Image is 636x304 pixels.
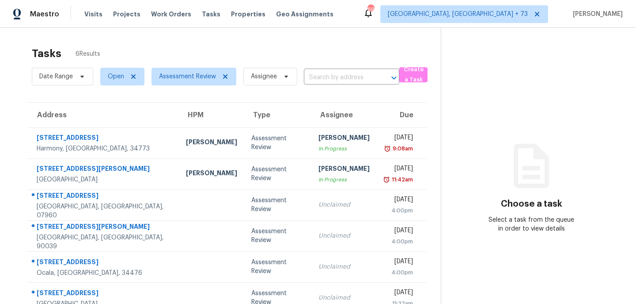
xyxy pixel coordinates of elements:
div: In Progress [318,175,370,184]
h3: Choose a task [501,200,562,208]
span: Properties [231,10,265,19]
div: [DATE] [384,226,413,237]
th: HPM [179,103,244,127]
div: Unclaimed [318,262,370,271]
th: Type [244,103,312,127]
div: [STREET_ADDRESS] [37,191,172,202]
div: Assessment Review [251,227,305,245]
div: [GEOGRAPHIC_DATA], [GEOGRAPHIC_DATA], 07960 [37,202,172,220]
th: Due [377,103,426,127]
div: Ocala, [GEOGRAPHIC_DATA], 34476 [37,269,172,277]
div: [PERSON_NAME] [318,133,370,144]
span: 6 Results [76,50,100,58]
div: [PERSON_NAME] [186,169,237,180]
div: [STREET_ADDRESS] [37,258,172,269]
div: [STREET_ADDRESS] [37,289,172,300]
img: Overdue Alarm Icon [383,175,390,184]
span: Maestro [30,10,59,19]
div: [PERSON_NAME] [318,164,370,175]
th: Address [28,103,179,127]
div: [STREET_ADDRESS] [37,133,172,144]
div: [PERSON_NAME] [186,138,237,149]
div: In Progress [318,144,370,153]
button: Create a Task [399,67,428,82]
div: Assessment Review [251,258,305,276]
span: [GEOGRAPHIC_DATA], [GEOGRAPHIC_DATA] + 73 [388,10,528,19]
span: Visits [84,10,102,19]
div: [DATE] [384,257,413,268]
div: 9:08am [391,144,413,153]
div: 4:00pm [384,268,413,277]
h2: Tasks [32,49,61,58]
div: [DATE] [384,133,413,144]
div: 4:00pm [384,206,413,215]
span: Date Range [39,72,73,81]
span: [PERSON_NAME] [569,10,623,19]
div: Assessment Review [251,196,305,214]
div: Assessment Review [251,165,305,183]
div: 4:00pm [384,237,413,246]
div: 691 [367,5,374,14]
span: Projects [113,10,140,19]
span: Assignee [251,72,277,81]
div: [DATE] [384,195,413,206]
div: Select a task from the queue in order to view details [486,215,577,233]
button: Open [388,72,400,84]
span: Open [108,72,124,81]
div: Assessment Review [251,134,305,152]
div: 11:42am [390,175,413,184]
span: Create a Task [404,65,423,85]
span: Geo Assignments [276,10,333,19]
span: Assessment Review [159,72,216,81]
div: [DATE] [384,164,413,175]
div: Unclaimed [318,293,370,302]
div: [STREET_ADDRESS][PERSON_NAME] [37,164,172,175]
div: Harmony, [GEOGRAPHIC_DATA], 34773 [37,144,172,153]
input: Search by address [304,71,375,85]
div: Unclaimed [318,231,370,240]
span: Work Orders [151,10,191,19]
th: Assignee [311,103,377,127]
span: Tasks [202,11,220,17]
div: Unclaimed [318,200,370,209]
div: [STREET_ADDRESS][PERSON_NAME] [37,222,172,233]
div: [GEOGRAPHIC_DATA] [37,175,172,184]
div: [DATE] [384,288,413,299]
img: Overdue Alarm Icon [384,144,391,153]
div: [GEOGRAPHIC_DATA], [GEOGRAPHIC_DATA], 90039 [37,233,172,251]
